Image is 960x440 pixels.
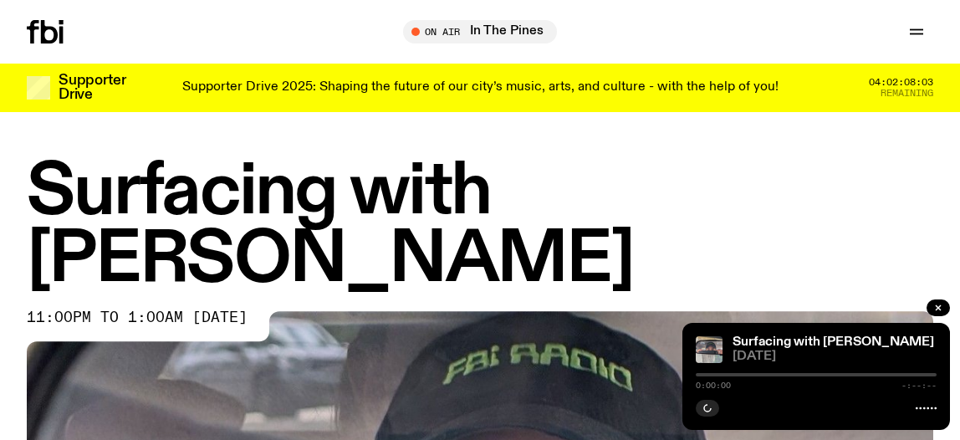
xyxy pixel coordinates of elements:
a: Surfacing with [PERSON_NAME] [733,335,934,349]
p: Supporter Drive 2025: Shaping the future of our city’s music, arts, and culture - with the help o... [182,80,779,95]
span: [DATE] [733,350,937,363]
button: On AirIn The Pines [403,20,557,43]
span: Remaining [881,89,933,98]
span: 04:02:08:03 [869,78,933,87]
span: 0:00:00 [696,381,731,390]
span: -:--:-- [901,381,937,390]
span: 11:00pm to 1:00am [DATE] [27,311,248,325]
h1: Surfacing with [PERSON_NAME] [27,159,933,294]
h3: Supporter Drive [59,74,125,102]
